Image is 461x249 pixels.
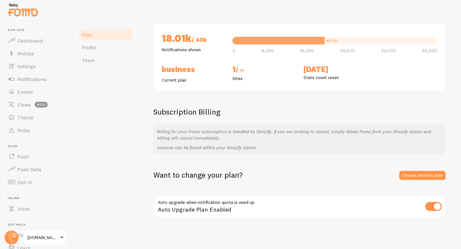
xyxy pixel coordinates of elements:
span: Events [17,89,33,95]
a: Metrics [4,47,70,60]
span: beta [35,102,48,108]
img: fomo-relay-logo-orange.svg [7,2,39,18]
span: Settings [17,63,36,69]
a: [DOMAIN_NAME] [23,230,66,245]
span: Flows [17,101,31,108]
a: Theme [4,111,70,124]
span: Rules [17,127,30,133]
h2: 1 [232,64,295,75]
a: Push Data [4,163,70,176]
div: 45.0% [326,39,338,43]
span: Inline [17,205,30,212]
h2: 18.01k [162,32,225,46]
a: Inline [4,202,70,215]
p: Sites [232,75,295,82]
a: Dashboard [4,34,70,47]
span: Get Help [8,223,70,227]
span: Pop-ups [8,28,70,32]
span: / 40k [191,36,207,44]
h2: Business [162,64,225,74]
h2: Subscription Billing [153,107,446,117]
div: Auto Upgrade Plan Enabled [153,195,446,219]
a: Alerts 1 new [4,229,70,241]
a: Rules [4,124,70,137]
p: Invoices can be found within your Shopify admin. [157,144,442,151]
a: Opt-In [4,176,70,189]
span: Inline [8,196,70,200]
span: Push Data [17,166,41,173]
h2: [DATE] [303,64,367,74]
a: Plan [78,28,134,41]
span: Notifications [17,76,46,82]
span: 8,000 [262,48,274,53]
p: Stats count reset [303,74,367,81]
p: Current plan [162,77,225,83]
span: 32,000 [381,48,396,53]
a: Flows beta [4,98,70,111]
h2: Want to change your plan? [153,170,243,180]
span: / ∞ [236,66,244,74]
span: 40,000 [422,48,437,53]
span: 24,000 [340,48,355,53]
span: Push [8,144,70,149]
a: Events [4,85,70,98]
span: Theme [17,114,33,121]
span: [DOMAIN_NAME] [28,234,58,241]
span: Dashboard [17,37,43,44]
span: Metrics [17,50,34,57]
a: Choose another plan [399,171,446,180]
a: Settings [4,60,70,73]
span: Opt-In [17,179,32,185]
a: Team [78,54,134,67]
span: 16,000 [300,48,314,53]
p: Billing for your Fomo subscription is handled by Shopify. If you are looking to cancel, simply de... [157,128,442,141]
span: Team [82,57,95,63]
span: Push [17,153,29,160]
a: Notifications [4,73,70,85]
span: Plan [82,31,92,38]
a: Profile [78,41,134,54]
p: Notifications shown [162,46,225,53]
span: 0 [232,48,235,53]
a: Push [4,150,70,163]
span: Profile [82,44,97,51]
